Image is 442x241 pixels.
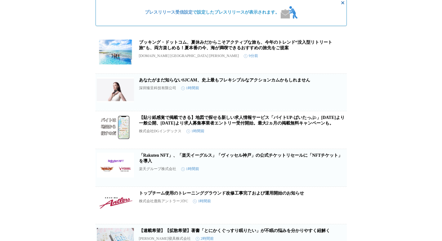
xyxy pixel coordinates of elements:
a: 【貼り紙感覚で掲載できる】地図で探せる新しい求人情報サービス「バイトUP-ばいたっぷ-」[DATE]より一般公開、[DATE]より求人募集事業者エントリー受付開始。最大2ヵ月の掲載無料キャンペーンも。 [139,115,345,125]
img: トップチーム使用のトレーニンググラウンド改修工事完了および運用開始のお知らせ [97,191,134,215]
p: 株式会社鹿島アントラーズFC [139,199,188,204]
p: 株式会社DGインデックス [139,129,181,134]
p: [DOMAIN_NAME] [GEOGRAPHIC_DATA] [PERSON_NAME] [139,54,239,58]
img: 【貼り紙感覚で掲載できる】地図で探せる新しい求人情報サービス「バイトUP-ばいたっぷ-」9月20日より一般公開、8月20日より求人募集事業者エントリー受付開始。最大2ヵ月の掲載無料キャンペーンも。 [97,115,134,140]
a: あなたがまだ知らないSJCAM、史上最もフレキシブルなアクションカムかもしれません [139,78,310,82]
time: 1時間前 [186,129,204,134]
img: あなたがまだ知らないSJCAM、史上最もフレキシブルなアクションカムかもしれません [97,77,134,102]
time: 1時間前 [193,199,211,204]
a: トップチーム使用のトレーニンググラウンド改修工事完了および運用開始のお知らせ [139,191,304,195]
p: 深圳臻呈科技有限公司 [139,85,176,91]
img: 「Rakuten NFT」、「楽天イーグルス」「ヴィッセル神戸」の公式チケットリセールに「NFTチケット」を導入 [97,153,134,177]
time: 9分前 [244,53,258,59]
a: 【連載希望】【拡散希望】著書「とにかくぐっすり眠りたい」が不眠の悩みを分かりやすく紐解く [139,228,330,233]
time: 1時間前 [181,166,199,172]
span: で設定したプレスリリースが表示されます。 [145,10,279,15]
a: プレスリリース受信設定 [145,10,193,15]
p: 楽天グループ株式会社 [139,166,176,172]
time: 1時間前 [181,85,199,91]
img: ブッキング・ドットコム、夏休みだからこそアクティブな旅も、今年のトレンド“没入型リトリート旅”も、両方楽しめる！夏本番の今、海が満喫できるおすすめの旅先をご提案 [97,40,134,64]
a: 「Rakuten NFT」、「楽天イーグルス」「ヴィッセル神戸」の公式チケットリセールに「NFTチケット」を導入 [139,153,343,163]
a: ブッキング・ドットコム、夏休みだからこそアクティブな旅も、今年のトレンド“没入型リトリート旅”も、両方楽しめる！夏本番の今、海が満喫できるおすすめの旅先をご提案 [139,40,332,50]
